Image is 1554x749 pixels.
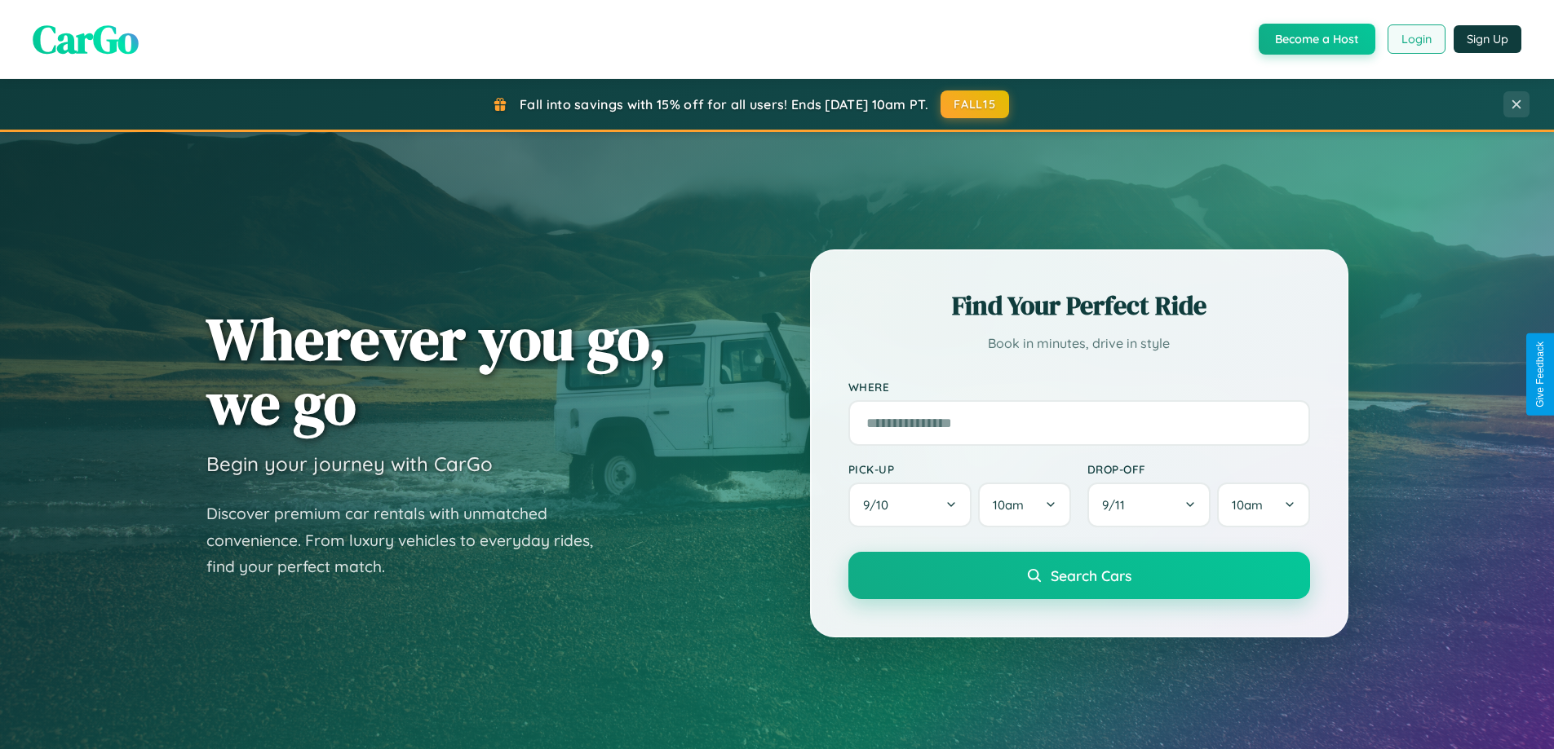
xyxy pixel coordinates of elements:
[941,90,1009,118] button: FALL15
[1534,341,1546,408] div: Give Feedback
[863,497,897,513] span: 9 / 10
[1051,566,1131,584] span: Search Cars
[1087,482,1211,527] button: 9/11
[1087,462,1310,476] label: Drop-off
[848,288,1310,324] h2: Find Your Perfect Ride
[520,96,928,112] span: Fall into savings with 15% off for all users! Ends [DATE] 10am PT.
[848,332,1310,355] p: Book in minutes, drive in style
[206,500,614,580] p: Discover premium car rentals with unmatched convenience. From luxury vehicles to everyday rides, ...
[1102,497,1133,513] span: 9 / 11
[206,452,493,476] h3: Begin your journey with CarGo
[848,552,1310,599] button: Search Cars
[1217,482,1309,527] button: 10am
[1454,25,1521,53] button: Sign Up
[848,482,972,527] button: 9/10
[848,462,1071,476] label: Pick-up
[1259,24,1375,55] button: Become a Host
[206,306,666,435] h1: Wherever you go, we go
[978,482,1070,527] button: 10am
[993,497,1024,513] span: 10am
[1388,24,1446,54] button: Login
[1232,497,1263,513] span: 10am
[848,380,1310,394] label: Where
[33,12,139,66] span: CarGo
